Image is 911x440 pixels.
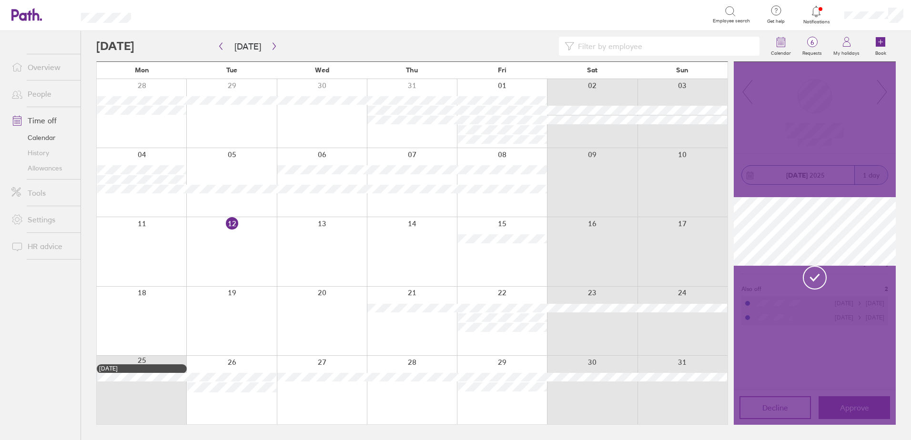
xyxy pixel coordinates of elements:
[99,365,184,372] div: [DATE]
[4,237,81,256] a: HR advice
[315,66,329,74] span: Wed
[406,66,418,74] span: Thu
[4,145,81,160] a: History
[828,48,865,56] label: My holidays
[498,66,506,74] span: Fri
[676,66,688,74] span: Sun
[765,48,797,56] label: Calendar
[4,210,81,229] a: Settings
[4,111,81,130] a: Time off
[4,130,81,145] a: Calendar
[801,19,832,25] span: Notifications
[765,31,797,61] a: Calendar
[870,48,892,56] label: Book
[797,31,828,61] a: 6Requests
[865,31,896,61] a: Book
[4,183,81,202] a: Tools
[574,37,754,55] input: Filter by employee
[4,160,81,176] a: Allowances
[4,58,81,77] a: Overview
[157,10,181,19] div: Search
[797,39,828,46] span: 6
[828,31,865,61] a: My holidays
[587,66,597,74] span: Sat
[760,19,791,24] span: Get help
[226,66,237,74] span: Tue
[801,5,832,25] a: Notifications
[713,18,750,24] span: Employee search
[797,48,828,56] label: Requests
[227,39,269,54] button: [DATE]
[135,66,149,74] span: Mon
[4,84,81,103] a: People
